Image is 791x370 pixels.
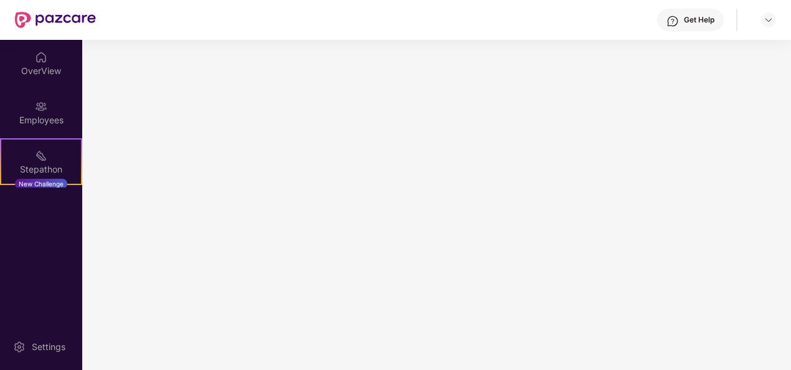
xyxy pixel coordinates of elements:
[1,163,81,176] div: Stepathon
[684,15,714,25] div: Get Help
[35,149,47,162] img: svg+xml;base64,PHN2ZyB4bWxucz0iaHR0cDovL3d3dy53My5vcmcvMjAwMC9zdmciIHdpZHRoPSIyMSIgaGVpZ2h0PSIyMC...
[35,100,47,113] img: svg+xml;base64,PHN2ZyBpZD0iRW1wbG95ZWVzIiB4bWxucz0iaHR0cDovL3d3dy53My5vcmcvMjAwMC9zdmciIHdpZHRoPS...
[35,51,47,64] img: svg+xml;base64,PHN2ZyBpZD0iSG9tZSIgeG1sbnM9Imh0dHA6Ly93d3cudzMub3JnLzIwMDAvc3ZnIiB3aWR0aD0iMjAiIG...
[764,15,774,25] img: svg+xml;base64,PHN2ZyBpZD0iRHJvcGRvd24tMzJ4MzIiIHhtbG5zPSJodHRwOi8vd3d3LnczLm9yZy8yMDAwL3N2ZyIgd2...
[15,179,67,189] div: New Challenge
[28,341,69,353] div: Settings
[15,12,96,28] img: New Pazcare Logo
[13,341,26,353] img: svg+xml;base64,PHN2ZyBpZD0iU2V0dGluZy0yMHgyMCIgeG1sbnM9Imh0dHA6Ly93d3cudzMub3JnLzIwMDAvc3ZnIiB3aW...
[666,15,679,27] img: svg+xml;base64,PHN2ZyBpZD0iSGVscC0zMngzMiIgeG1sbnM9Imh0dHA6Ly93d3cudzMub3JnLzIwMDAvc3ZnIiB3aWR0aD...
